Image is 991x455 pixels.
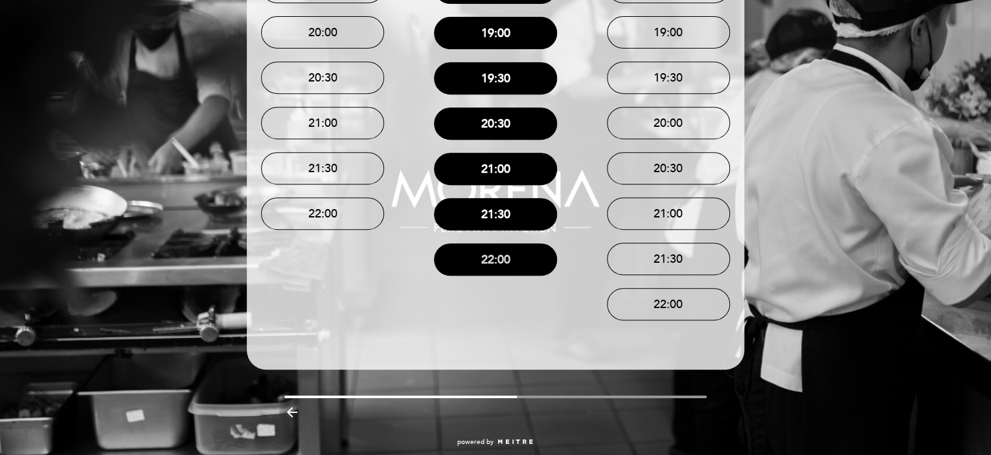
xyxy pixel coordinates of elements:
button: 20:30 [434,107,557,140]
button: 20:00 [607,107,730,139]
button: 21:30 [607,243,730,275]
button: 22:00 [261,197,384,230]
button: 20:30 [261,61,384,94]
button: 22:00 [434,243,557,276]
button: 20:00 [261,16,384,49]
button: 19:00 [607,16,730,49]
img: MEITRE [497,439,534,445]
i: arrow_backward [284,405,300,420]
button: 19:30 [434,62,557,94]
span: powered by [457,438,494,447]
button: 21:00 [261,107,384,139]
button: 21:30 [434,198,557,230]
button: 19:30 [607,61,730,94]
button: 19:00 [434,17,557,49]
button: 22:00 [607,288,730,320]
button: 21:00 [607,197,730,230]
button: 20:30 [607,152,730,184]
button: 21:00 [434,153,557,185]
button: 21:30 [261,152,384,184]
a: powered by [457,438,534,447]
